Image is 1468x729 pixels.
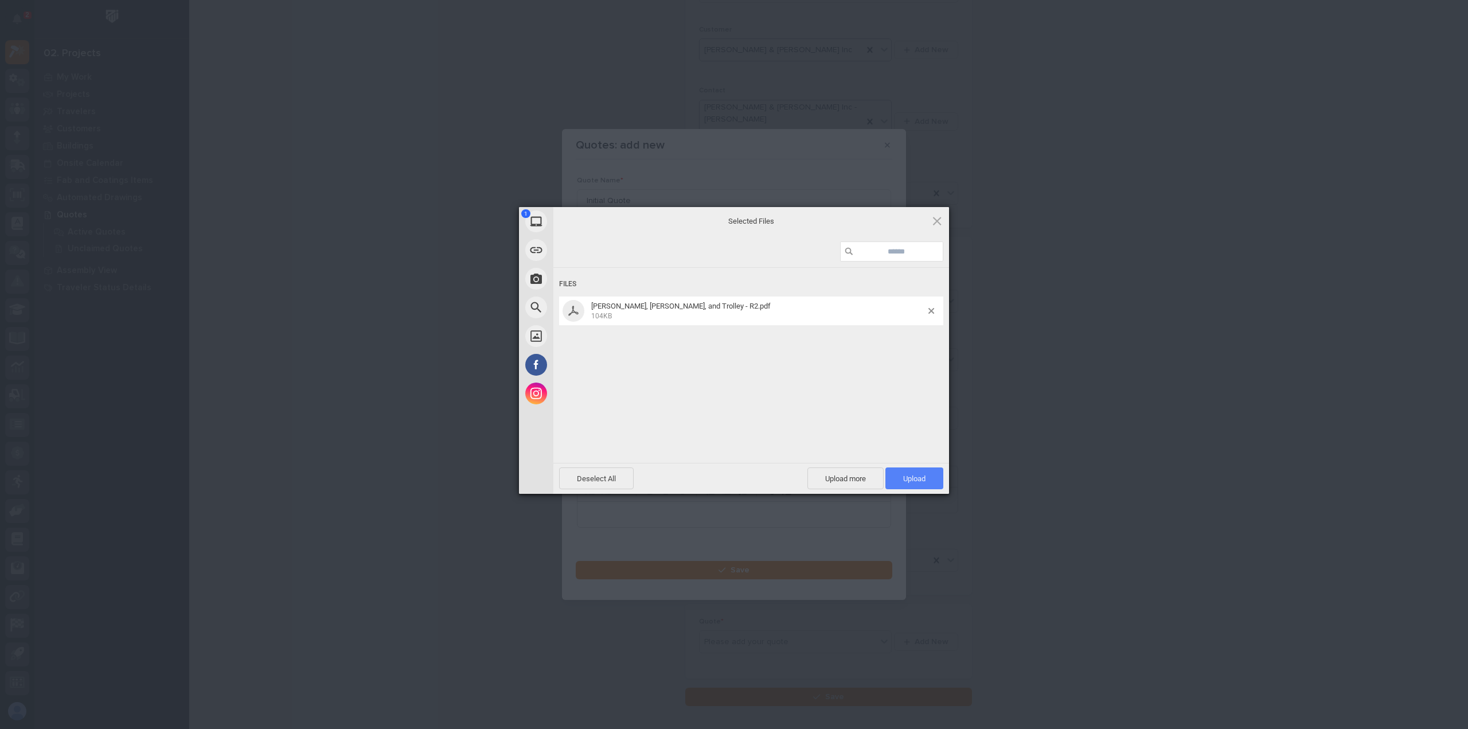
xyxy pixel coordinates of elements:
[885,467,943,489] span: Upload
[807,467,884,489] span: Upload more
[519,322,657,350] div: Unsplash
[931,215,943,227] span: Click here or hit ESC to close picker
[903,474,926,483] span: Upload
[591,312,612,320] span: 104KB
[591,302,771,310] span: [PERSON_NAME], [PERSON_NAME], and Trolley - R2.pdf
[637,216,866,226] span: Selected Files
[521,209,530,218] span: 1
[588,302,928,321] span: Jib Crane, Hoist, and Trolley - R2.pdf
[559,467,634,489] span: Deselect All
[519,264,657,293] div: Take Photo
[519,207,657,236] div: My Device
[519,236,657,264] div: Link (URL)
[519,293,657,322] div: Web Search
[519,379,657,408] div: Instagram
[519,350,657,379] div: Facebook
[559,274,943,295] div: Files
